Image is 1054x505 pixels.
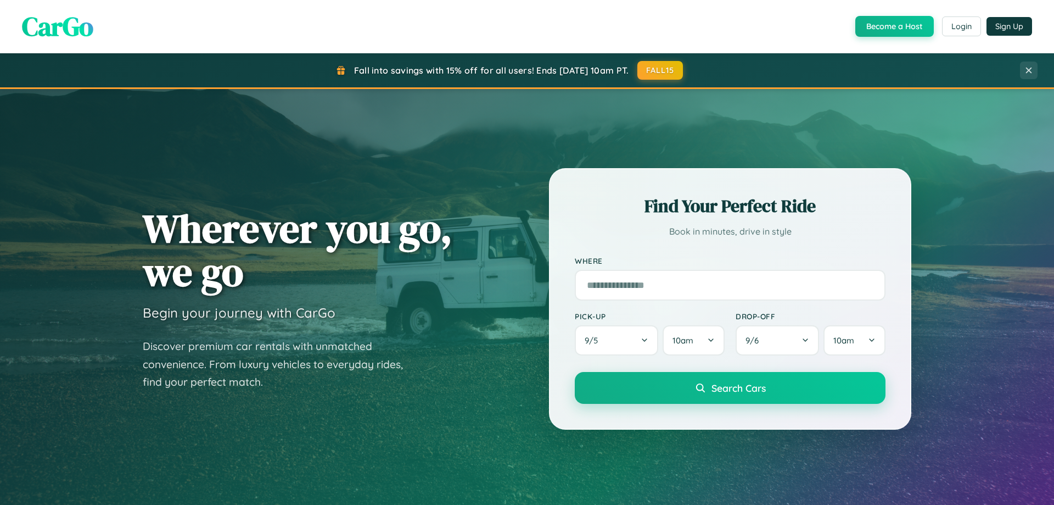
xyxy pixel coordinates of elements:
[637,61,683,80] button: FALL15
[575,224,885,240] p: Book in minutes, drive in style
[585,335,603,346] span: 9 / 5
[575,256,885,265] label: Where
[736,312,885,321] label: Drop-off
[736,325,819,356] button: 9/6
[855,16,934,37] button: Become a Host
[575,325,658,356] button: 9/5
[143,337,417,391] p: Discover premium car rentals with unmatched convenience. From luxury vehicles to everyday rides, ...
[672,335,693,346] span: 10am
[575,312,725,321] label: Pick-up
[354,65,629,76] span: Fall into savings with 15% off for all users! Ends [DATE] 10am PT.
[22,8,93,45] span: CarGo
[986,17,1032,36] button: Sign Up
[833,335,854,346] span: 10am
[575,372,885,404] button: Search Cars
[143,304,335,321] h3: Begin your journey with CarGo
[663,325,725,356] button: 10am
[143,207,452,293] h1: Wherever you go, we go
[575,194,885,218] h2: Find Your Perfect Ride
[942,16,981,36] button: Login
[745,335,764,346] span: 9 / 6
[823,325,885,356] button: 10am
[711,382,766,394] span: Search Cars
